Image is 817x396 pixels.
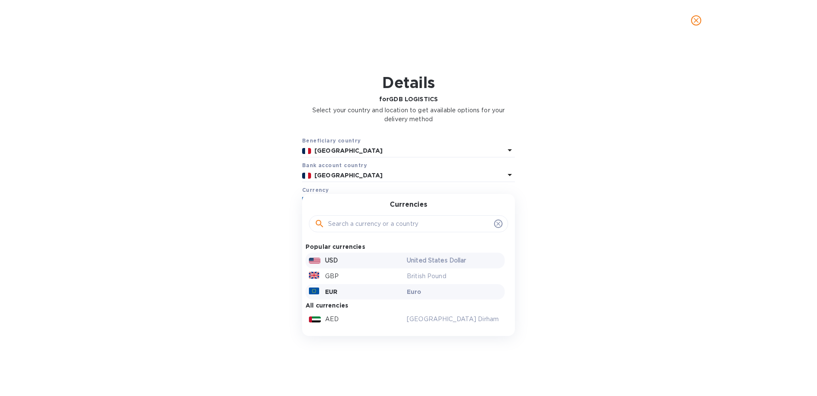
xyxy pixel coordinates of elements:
[302,106,515,124] p: Select your country and location to get available options for your delivery method
[686,10,706,31] button: close
[302,173,311,179] img: FR
[309,316,321,322] img: AED
[379,96,438,103] b: for GDB LOGISTICS
[325,256,338,265] p: USD
[314,147,383,154] b: [GEOGRAPHIC_DATA]
[306,241,365,253] p: Popular currencies
[306,299,348,311] p: All currencies
[407,272,501,281] p: British Pound
[407,315,501,324] p: [GEOGRAPHIC_DATA] Dirham
[302,187,329,193] b: Currency
[314,172,383,179] b: [GEOGRAPHIC_DATA]
[302,162,367,168] b: Bank account cоuntry
[302,74,515,91] h1: Details
[407,256,501,265] p: United States Dollar
[302,148,311,154] img: FR
[325,288,337,296] p: EUR
[302,137,361,144] b: Beneficiary country
[407,288,501,296] p: Euro
[390,201,427,209] h3: Currencies
[309,258,320,264] img: USD
[328,217,491,230] input: Search a currency or a country
[325,272,339,281] p: GBP
[325,315,339,324] p: AED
